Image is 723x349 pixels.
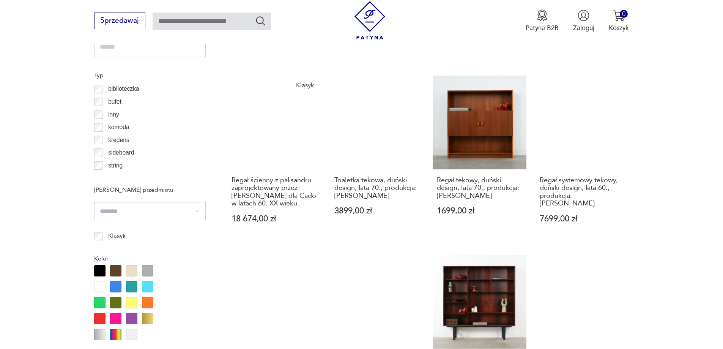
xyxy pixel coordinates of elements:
[334,177,420,200] h3: Toaletka tekowa, duński design, lata 70., produkcja: [PERSON_NAME]
[108,174,127,183] p: witryna
[620,10,628,18] div: 0
[232,215,317,223] p: 18 674,00 zł
[526,9,559,32] a: Ikona medaluPatyna B2B
[108,135,129,145] p: kredens
[108,110,119,120] p: inny
[433,76,526,240] a: Regał tekowy, duński design, lata 70., produkcja: DaniaRegał tekowy, duński design, lata 70., pro...
[526,9,559,32] button: Patyna B2B
[526,24,559,32] p: Patyna B2B
[94,18,145,24] a: Sprzedawaj
[330,76,424,240] a: Toaletka tekowa, duński design, lata 70., produkcja: DaniaToaletka tekowa, duński design, lata 70...
[108,122,129,132] p: komoda
[536,9,548,21] img: Ikona medalu
[232,177,317,208] h3: Regał ścienny z palisandru zaprojektowany przez [PERSON_NAME] dla Cado w latach 60. XX wieku.
[227,76,321,240] a: KlasykRegał ścienny z palisandru zaprojektowany przez Poula Cadoviusa dla Cado w latach 60. XX wi...
[536,76,629,240] a: Regał systemowy tekowy, duński design, lata 60., produkcja: DaniaRegał systemowy tekowy, duński d...
[94,185,206,195] p: [PERSON_NAME] przedmiotu
[540,215,625,223] p: 7699,00 zł
[573,9,594,32] button: Zaloguj
[573,24,594,32] p: Zaloguj
[609,24,629,32] p: Koszyk
[255,15,266,26] button: Szukaj
[108,97,121,107] p: bufet
[108,161,123,171] p: string
[437,177,522,200] h3: Regał tekowy, duński design, lata 70., produkcja: [PERSON_NAME]
[609,9,629,32] button: 0Koszyk
[94,70,206,80] p: Typ
[437,207,522,215] p: 1699,00 zł
[540,177,625,208] h3: Regał systemowy tekowy, duński design, lata 60., produkcja: [PERSON_NAME]
[613,9,625,21] img: Ikona koszyka
[108,148,134,158] p: sideboard
[578,9,589,21] img: Ikonka użytkownika
[351,1,389,39] img: Patyna - sklep z meblami i dekoracjami vintage
[108,84,139,94] p: biblioteczka
[94,13,145,29] button: Sprzedawaj
[108,231,126,241] p: Klasyk
[94,254,206,264] p: Kolor
[334,207,420,215] p: 3899,00 zł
